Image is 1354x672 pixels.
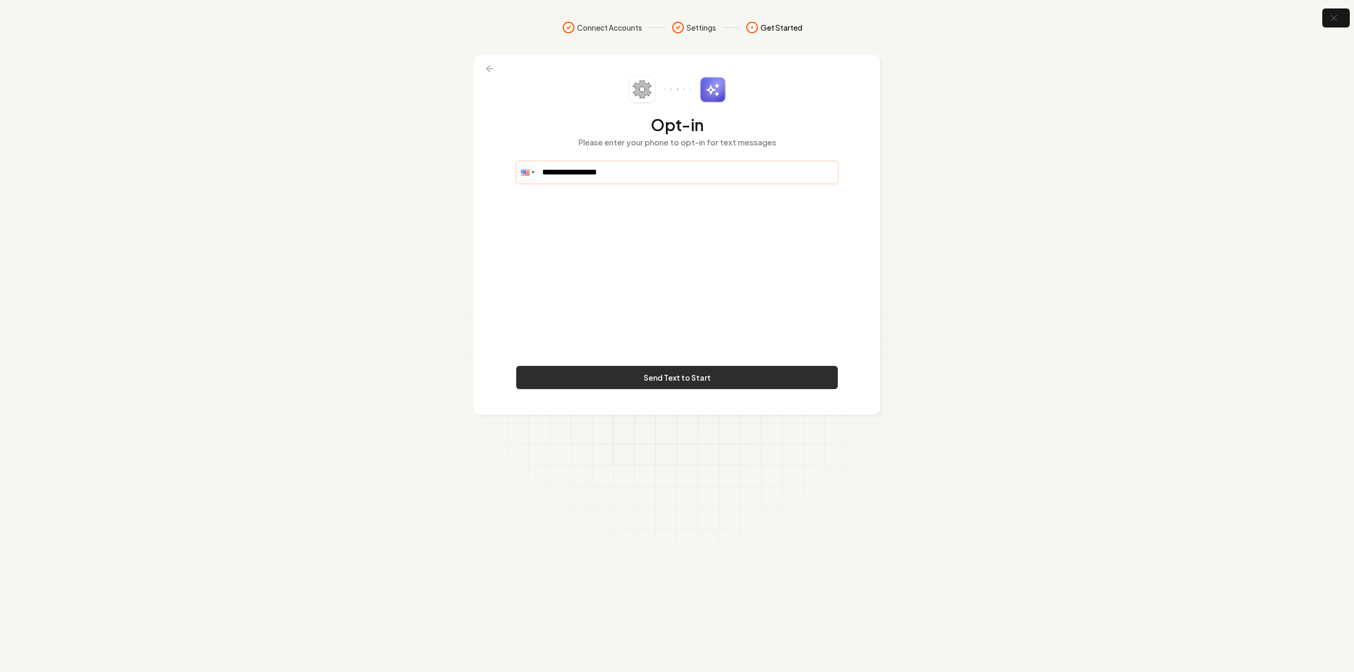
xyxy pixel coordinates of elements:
[700,77,726,103] img: sparkles.svg
[761,22,802,33] span: Get Started
[577,22,642,33] span: Connect Accounts
[516,136,838,149] p: Please enter your phone to opt-in for text messages
[516,366,838,389] button: Send Text to Start
[664,88,691,90] img: connector-dots.svg
[517,162,537,183] div: United States: + 1
[687,22,716,33] span: Settings
[516,115,838,134] h2: Opt-in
